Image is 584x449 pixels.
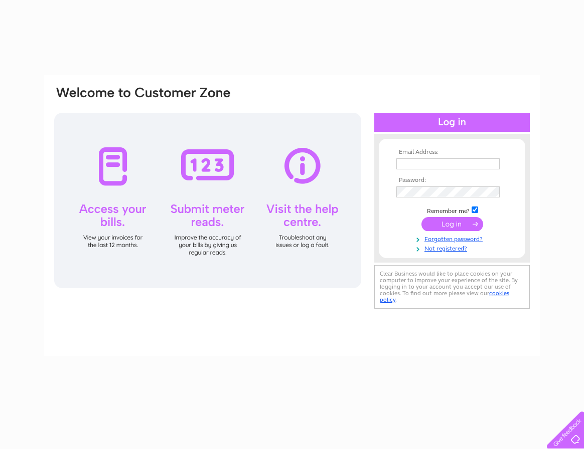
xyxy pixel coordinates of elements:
[396,243,510,253] a: Not registered?
[374,265,530,309] div: Clear Business would like to place cookies on your computer to improve your experience of the sit...
[394,149,510,156] th: Email Address:
[380,290,509,303] a: cookies policy
[396,234,510,243] a: Forgotten password?
[394,205,510,215] td: Remember me?
[421,217,483,231] input: Submit
[394,177,510,184] th: Password:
